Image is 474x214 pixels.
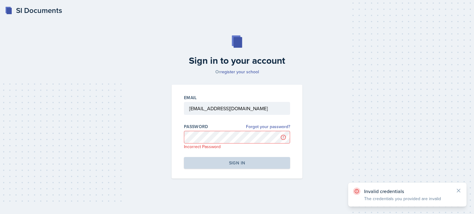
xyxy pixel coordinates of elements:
label: Email [184,95,197,101]
a: Forgot your password? [246,123,290,130]
a: register your school [220,69,259,75]
p: Invalid credentials [364,188,451,194]
p: Or [168,69,306,75]
p: The credentials you provided are invalid [364,196,451,202]
button: Sign in [184,157,290,169]
input: Email [184,102,290,115]
h2: Sign in to your account [168,55,306,66]
div: Sign in [229,160,245,166]
p: Incorrect Password [184,143,290,150]
a: SI Documents [5,5,62,16]
label: Password [184,123,208,130]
